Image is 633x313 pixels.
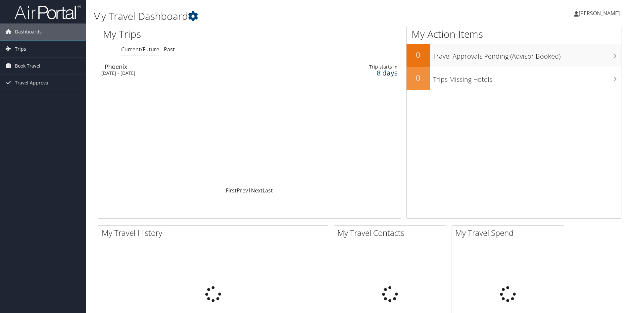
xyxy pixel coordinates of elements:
[455,227,564,238] h2: My Travel Spend
[251,187,263,194] a: Next
[15,4,81,20] img: airportal-logo.png
[407,44,621,67] a: 0Travel Approvals Pending (Advisor Booked)
[407,67,621,90] a: 0Trips Missing Hotels
[337,227,446,238] h2: My Travel Contacts
[15,24,42,40] span: Dashboards
[579,10,620,17] span: [PERSON_NAME]
[164,46,175,53] a: Past
[407,27,621,41] h1: My Action Items
[433,72,621,84] h3: Trips Missing Hotels
[15,75,50,91] span: Travel Approval
[433,48,621,61] h3: Travel Approvals Pending (Advisor Booked)
[121,46,159,53] a: Current/Future
[15,58,40,74] span: Book Travel
[248,187,251,194] a: 1
[105,64,288,70] div: Phoenix
[237,187,248,194] a: Prev
[407,49,430,60] h2: 0
[226,187,237,194] a: First
[574,3,626,23] a: [PERSON_NAME]
[407,72,430,83] h2: 0
[327,64,398,70] div: Trip starts in
[327,70,398,76] div: 8 days
[101,70,284,76] div: [DATE] - [DATE]
[93,9,449,23] h1: My Travel Dashboard
[102,227,328,238] h2: My Travel History
[263,187,273,194] a: Last
[103,27,270,41] h1: My Trips
[15,41,26,57] span: Trips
